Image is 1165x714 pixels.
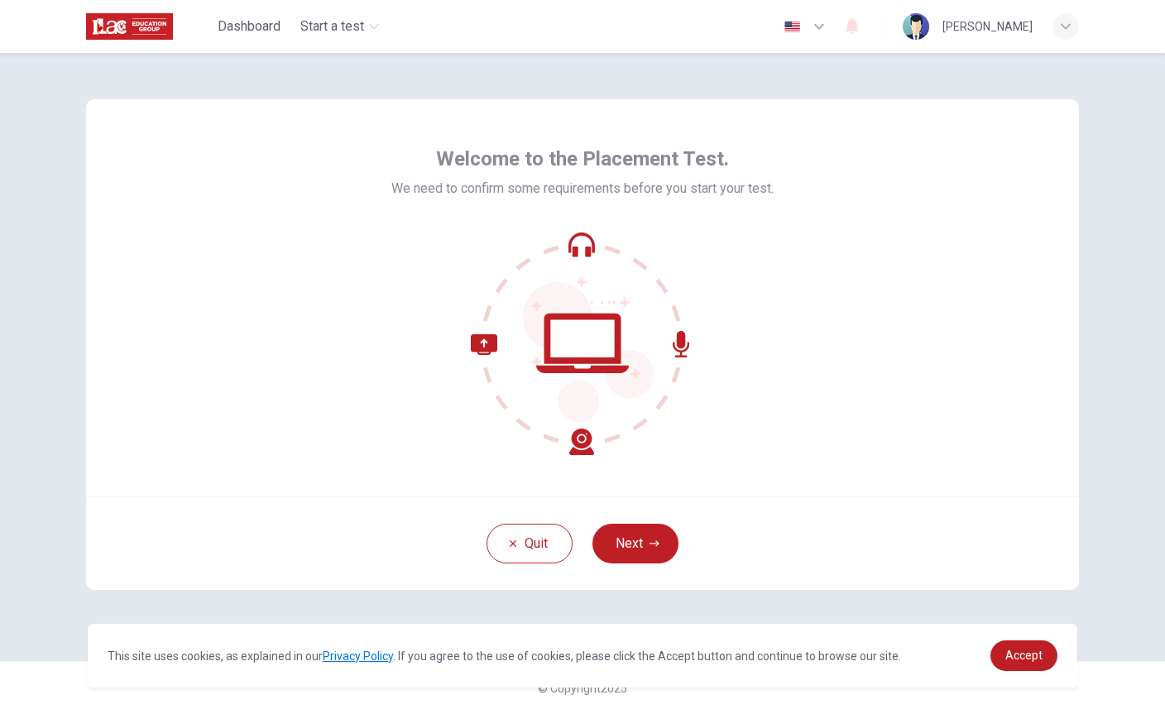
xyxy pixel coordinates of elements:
span: This site uses cookies, as explained in our . If you agree to the use of cookies, please click th... [108,649,901,663]
button: Start a test [294,12,386,41]
button: Dashboard [211,12,287,41]
img: Profile picture [903,13,929,40]
div: cookieconsent [88,624,1078,688]
button: Next [592,524,678,563]
a: dismiss cookie message [990,640,1057,671]
button: Quit [487,524,573,563]
span: Dashboard [218,17,280,36]
a: Privacy Policy [323,649,393,663]
span: © Copyright 2025 [538,682,627,695]
a: ILAC logo [86,10,211,43]
span: We need to confirm some requirements before you start your test. [391,179,774,199]
div: [PERSON_NAME] [942,17,1033,36]
span: Accept [1005,649,1043,662]
img: en [782,21,803,33]
img: ILAC logo [86,10,173,43]
span: Start a test [300,17,364,36]
span: Welcome to the Placement Test. [436,146,729,172]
